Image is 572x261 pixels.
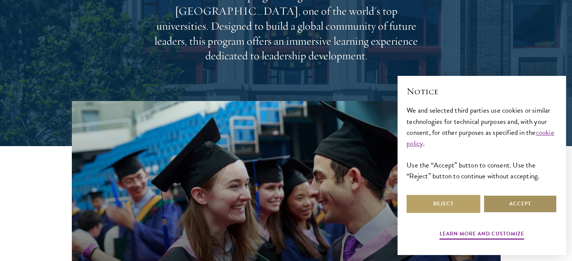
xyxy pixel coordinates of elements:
[407,127,554,149] a: cookie policy
[440,229,524,241] button: Learn more and customize
[483,195,557,213] button: Accept
[407,195,480,213] button: Reject
[407,85,557,98] h2: Notice
[407,105,557,181] div: We and selected third parties use cookies or similar technologies for technical purposes and, wit...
